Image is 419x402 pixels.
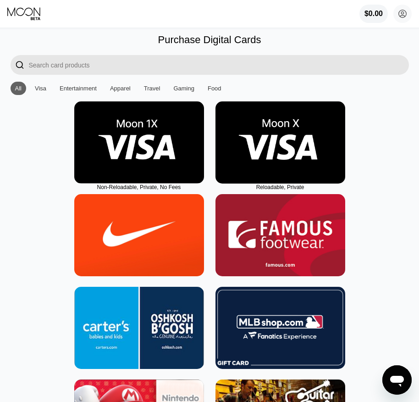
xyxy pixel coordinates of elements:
div: Travel [139,82,165,95]
div: Apparel [110,85,131,92]
input: Search card products [29,55,409,75]
div: Entertainment [60,85,97,92]
div: Apparel [105,82,135,95]
div: All [15,85,22,92]
div: Food [208,85,221,92]
div:  [11,55,29,75]
div: Non-Reloadable, Private, No Fees [74,184,204,190]
div: $0.00 [364,10,383,18]
div: $0.00 [359,5,388,23]
div: Visa [30,82,51,95]
iframe: Button to launch messaging window [382,365,412,395]
div: Entertainment [55,82,101,95]
div: Food [203,82,226,95]
div: Gaming [169,82,199,95]
div: Reloadable, Private [215,184,345,190]
div: Visa [35,85,46,92]
div:  [15,60,24,70]
div: Purchase Digital Cards [158,34,261,46]
div: Gaming [173,85,194,92]
div: Travel [144,85,160,92]
div: All [11,82,26,95]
